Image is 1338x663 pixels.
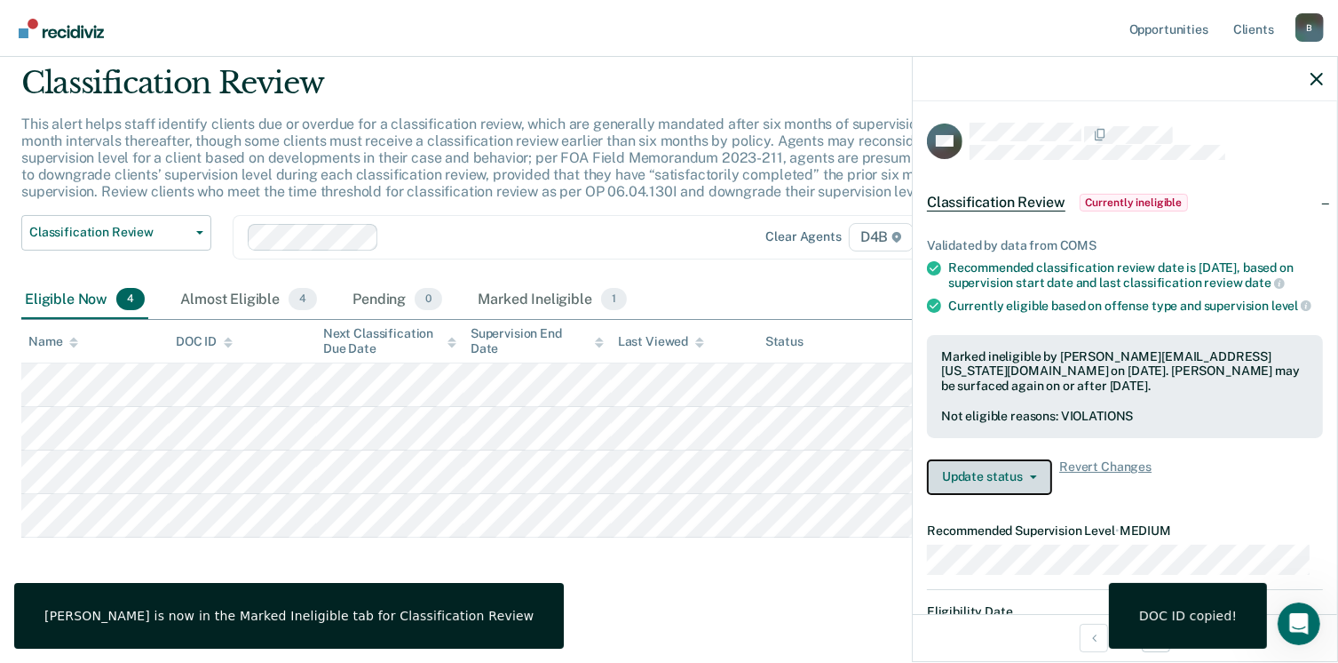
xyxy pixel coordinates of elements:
span: 1 [601,288,627,311]
button: Previous Opportunity [1080,624,1108,652]
div: Status [765,334,804,349]
span: level [1271,299,1311,313]
div: Name [28,334,78,349]
span: Currently ineligible [1080,194,1189,212]
span: 0 [415,288,442,311]
div: Almost Eligible [177,281,321,320]
img: Recidiviz [19,19,104,38]
div: [PERSON_NAME] is now in the Marked Ineligible tab for Classification Review [44,608,534,624]
div: Classification ReviewCurrently ineligible [913,174,1337,231]
div: DOC ID copied! [1139,608,1237,624]
span: 4 [289,288,317,311]
div: 1 / 5 [913,614,1337,661]
button: Profile dropdown button [1295,13,1324,42]
div: Last Viewed [618,334,704,349]
dt: Recommended Supervision Level MEDIUM [927,523,1323,539]
div: Not eligible reasons: VIOLATIONS [941,409,1309,424]
button: Update status [927,459,1052,495]
div: Next Classification Due Date [323,326,456,356]
iframe: Intercom live chat [1278,603,1320,645]
p: This alert helps staff identify clients due or overdue for a classification review, which are gen... [21,116,1013,201]
div: Marked ineligible by [PERSON_NAME][EMAIL_ADDRESS][US_STATE][DOMAIN_NAME] on [DATE]. [PERSON_NAME]... [941,349,1309,394]
span: Classification Review [29,225,189,240]
div: DOC ID [176,334,233,349]
div: Classification Review [21,65,1025,116]
div: Eligible Now [21,281,148,320]
div: Pending [349,281,446,320]
span: 4 [116,288,145,311]
span: D4B [849,223,914,252]
span: Revert Changes [1059,459,1152,495]
dt: Eligibility Date [927,604,1323,619]
span: • [1115,523,1120,538]
div: Marked Ineligible [474,281,630,320]
span: Classification Review [927,194,1065,212]
div: Recommended classification review date is [DATE], based on supervision start date and last classi... [948,260,1323,291]
div: Validated by data from COMS [927,238,1323,253]
span: date [1245,276,1284,290]
div: Currently eligible based on offense type and supervision [948,298,1323,314]
div: Clear agents [766,229,842,244]
div: B [1295,13,1324,42]
div: Supervision End Date [471,326,604,356]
